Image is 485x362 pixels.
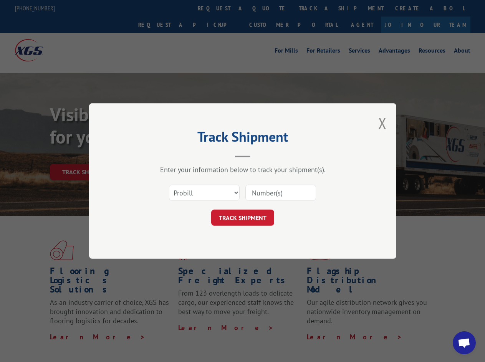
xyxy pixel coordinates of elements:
button: TRACK SHIPMENT [211,210,274,226]
h2: Track Shipment [127,131,358,146]
a: Open chat [453,331,476,354]
div: Enter your information below to track your shipment(s). [127,165,358,174]
button: Close modal [378,113,387,133]
input: Number(s) [245,185,316,201]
